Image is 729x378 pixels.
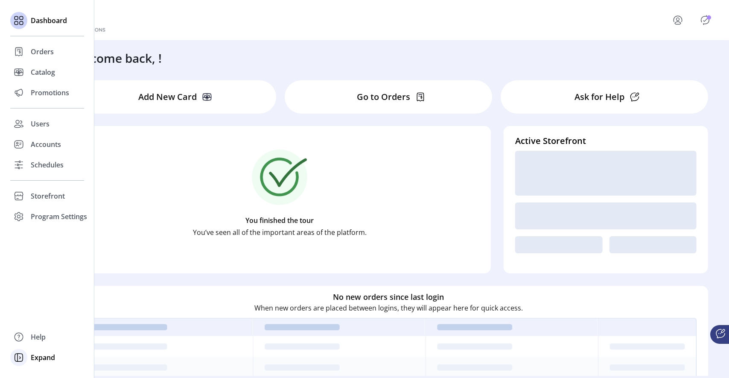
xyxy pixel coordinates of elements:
[138,91,197,103] p: Add New Card
[357,91,410,103] p: Go to Orders
[245,215,314,226] p: You finished the tour
[31,211,87,222] span: Program Settings
[515,135,697,147] h4: Active Storefront
[31,47,54,57] span: Orders
[31,191,65,201] span: Storefront
[69,49,162,67] h3: Welcome back, !
[31,88,69,98] span: Promotions
[31,15,67,26] span: Dashboard
[698,13,712,27] button: Publisher Panel
[254,303,523,313] p: When new orders are placed between logins, they will appear here for quick access.
[31,352,55,363] span: Expand
[333,291,444,303] h6: No new orders since last login
[661,10,698,30] button: menu
[193,227,367,237] p: You’ve seen all of the important areas of the platform.
[31,332,46,342] span: Help
[31,160,64,170] span: Schedules
[31,67,55,77] span: Catalog
[574,91,624,103] p: Ask for Help
[31,139,61,149] span: Accounts
[31,119,50,129] span: Users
